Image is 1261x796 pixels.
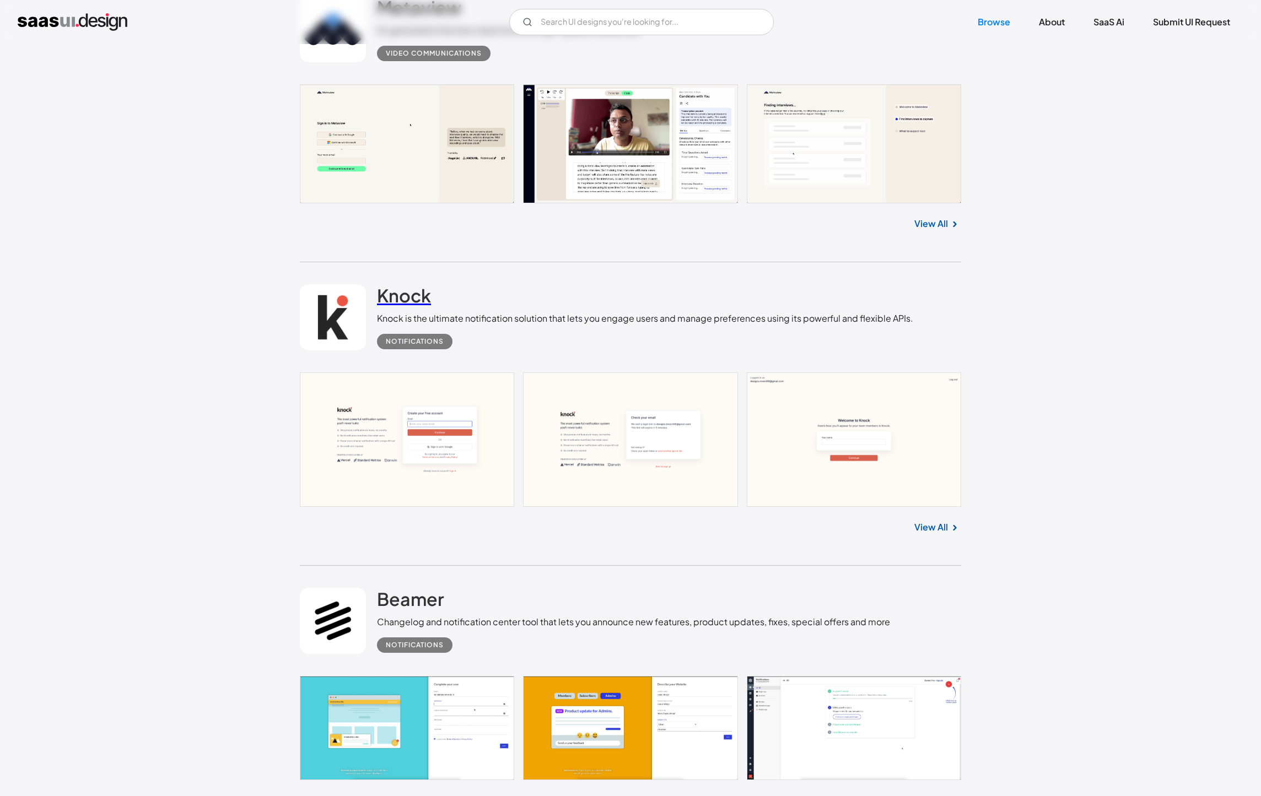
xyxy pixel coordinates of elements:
[1080,10,1138,34] a: SaaS Ai
[914,521,948,534] a: View All
[914,217,948,230] a: View All
[386,47,482,60] div: Video Communications
[1140,10,1243,34] a: Submit UI Request
[509,9,774,35] form: Email Form
[386,638,444,652] div: Notifications
[964,10,1023,34] a: Browse
[377,284,431,306] h2: Knock
[377,588,444,615] a: Beamer
[377,615,890,629] div: Changelog and notification center tool that lets you announce new features, product updates, fixe...
[377,312,913,325] div: Knock is the ultimate notification solution that lets you engage users and manage preferences usi...
[386,335,444,348] div: Notifications
[509,9,774,35] input: Search UI designs you're looking for...
[377,284,431,312] a: Knock
[1026,10,1078,34] a: About
[377,588,444,610] h2: Beamer
[18,13,127,31] a: home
